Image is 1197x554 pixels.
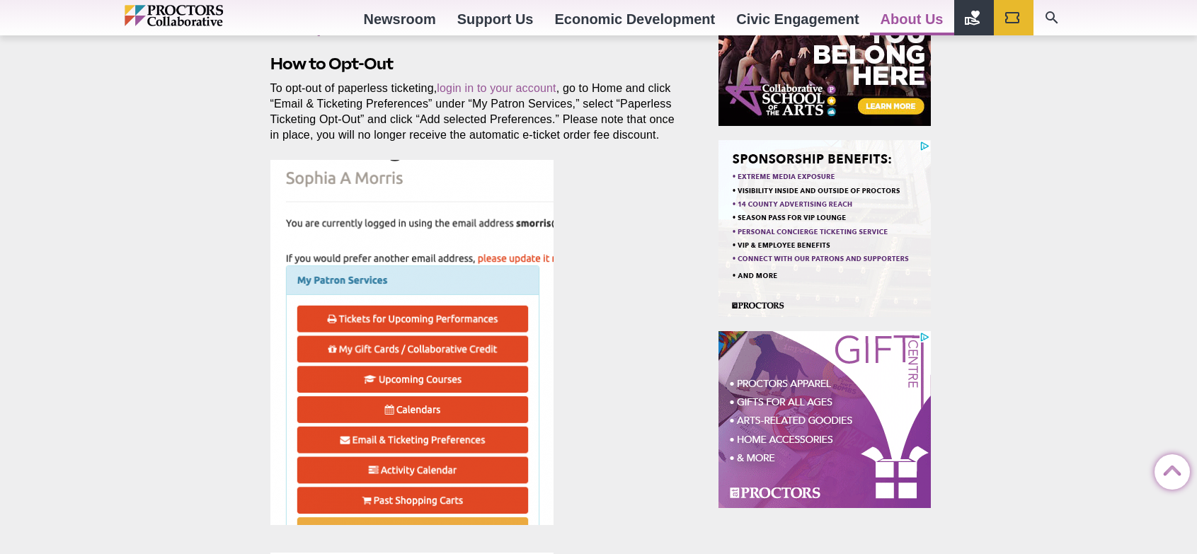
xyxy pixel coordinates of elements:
a: Back to Top [1155,455,1183,483]
a: login in to your account [437,82,556,94]
strong: How to Opt-Out [270,54,393,73]
iframe: Advertisement [718,140,931,317]
img: Proctors logo [125,5,284,26]
iframe: Advertisement [718,331,931,508]
p: To opt-out of paperless ticketing, , go to Home and click “Email & Ticketing Preferences” under “... [270,81,687,143]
